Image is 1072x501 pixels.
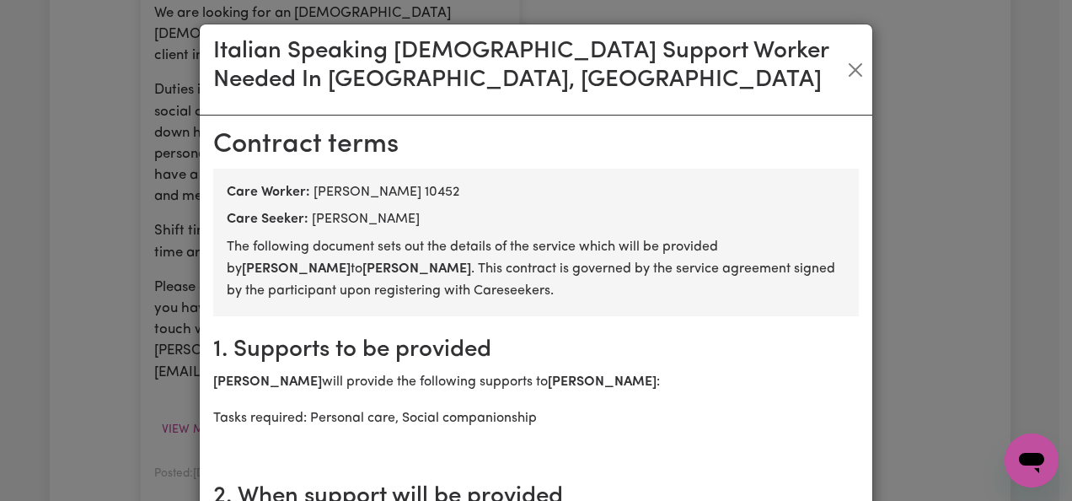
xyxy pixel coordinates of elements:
b: [PERSON_NAME] [548,375,657,389]
b: [PERSON_NAME] [362,262,471,276]
b: Care Seeker: [227,213,308,226]
b: [PERSON_NAME] [213,375,322,389]
p: Tasks required: Personal care, Social companionship [213,407,859,429]
h2: Contract terms [213,129,859,161]
p: The following document sets out the details of the service which will be provided by to . This co... [227,236,845,303]
iframe: Button to launch messaging window [1005,434,1059,488]
h3: Italian Speaking [DEMOGRAPHIC_DATA] Support Worker Needed In [GEOGRAPHIC_DATA], [GEOGRAPHIC_DATA] [213,38,845,94]
div: [PERSON_NAME] [227,209,845,229]
h2: 1. Supports to be provided [213,337,859,365]
b: Care Worker: [227,186,310,199]
p: will provide the following supports to : [213,371,859,393]
div: [PERSON_NAME] 10452 [227,182,845,202]
button: Close [845,57,866,83]
b: [PERSON_NAME] [242,262,351,276]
